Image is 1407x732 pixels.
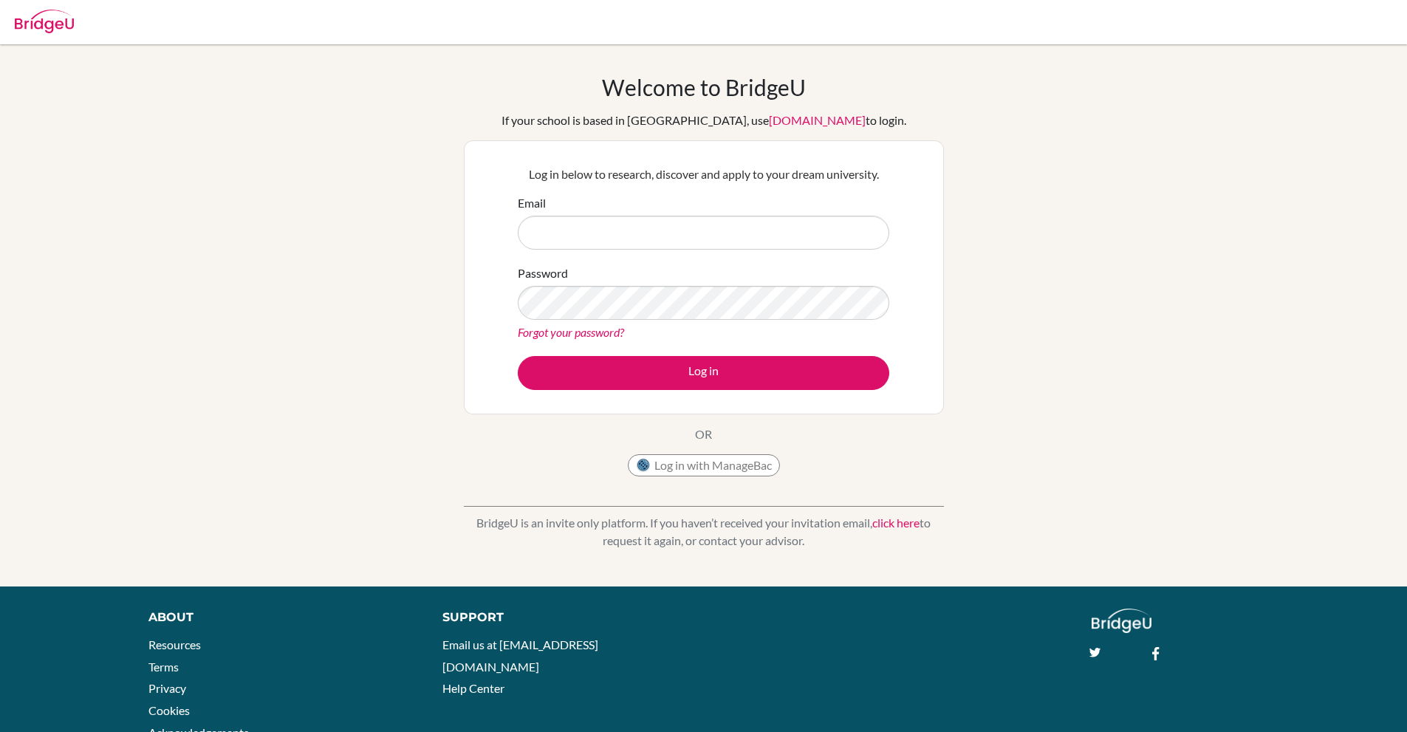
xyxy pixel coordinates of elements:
p: BridgeU is an invite only platform. If you haven’t received your invitation email, to request it ... [464,514,944,550]
a: Email us at [EMAIL_ADDRESS][DOMAIN_NAME] [442,637,598,674]
label: Email [518,194,546,212]
p: OR [695,425,712,443]
div: Support [442,609,686,626]
div: About [148,609,409,626]
a: [DOMAIN_NAME] [769,113,866,127]
button: Log in [518,356,889,390]
img: Bridge-U [15,10,74,33]
h1: Welcome to BridgeU [602,74,806,100]
button: Log in with ManageBac [628,454,780,476]
a: Help Center [442,681,504,695]
label: Password [518,264,568,282]
p: Log in below to research, discover and apply to your dream university. [518,165,889,183]
a: click here [872,516,920,530]
a: Cookies [148,703,190,717]
a: Resources [148,637,201,651]
a: Forgot your password? [518,325,624,339]
img: logo_white@2x-f4f0deed5e89b7ecb1c2cc34c3e3d731f90f0f143d5ea2071677605dd97b5244.png [1092,609,1151,633]
div: If your school is based in [GEOGRAPHIC_DATA], use to login. [501,112,906,129]
a: Privacy [148,681,186,695]
a: Terms [148,660,179,674]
